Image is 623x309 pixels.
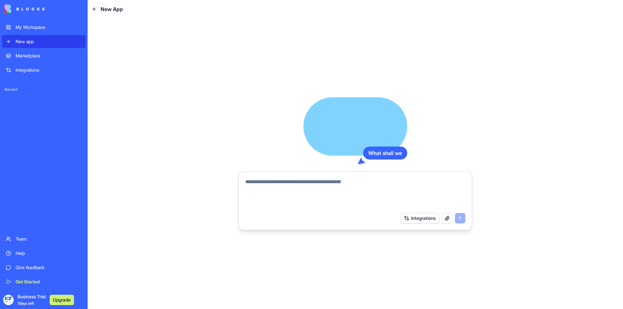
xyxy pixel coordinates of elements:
a: Get Started [2,275,86,288]
a: Marketplace [2,49,86,62]
a: New app [2,35,86,48]
a: Help [2,247,86,260]
div: Marketplace [16,53,82,59]
div: Team [16,236,82,242]
span: New App [101,5,123,13]
img: ACg8ocLPSg_b6BSv9lK-nX5zQZ24kzARdN6HDyLRXfJRZ_--OhWFzEU=s96-c [3,295,14,305]
a: Give feedback [2,261,86,274]
div: Get Started [16,279,82,285]
a: Team [2,232,86,245]
span: Recent [2,87,86,92]
div: Integrations [16,67,82,73]
div: Give feedback [16,264,82,271]
span: Business Trial [18,293,46,306]
button: Integrations [400,213,439,223]
a: My Workspace [2,21,86,34]
span: 7 days left [18,301,34,306]
img: logo [5,5,45,14]
div: Help [16,250,82,256]
div: My Workspace [16,24,82,30]
div: What shall we [363,147,407,160]
button: Upgrade [50,295,74,305]
a: Integrations [2,64,86,77]
div: New app [16,38,82,45]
